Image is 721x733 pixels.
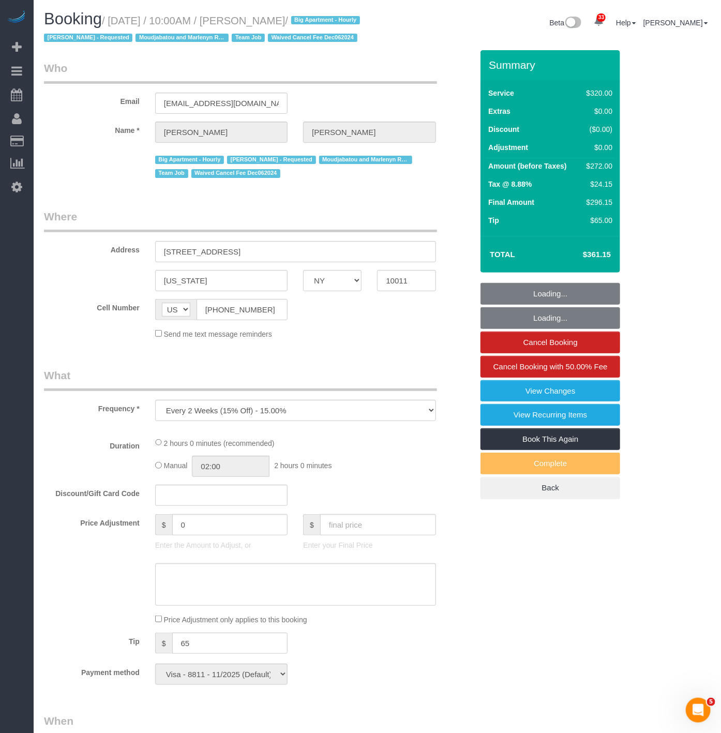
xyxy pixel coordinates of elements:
[582,106,612,116] div: $0.00
[36,93,147,107] label: Email
[44,15,363,44] small: / [DATE] / 10:00AM / [PERSON_NAME]
[36,633,147,647] label: Tip
[155,514,172,535] span: $
[582,215,612,226] div: $65.00
[268,34,357,42] span: Waived Cancel Fee Dec062024
[707,698,715,706] span: 5
[488,179,532,189] label: Tax @ 8.88%
[164,439,275,447] span: 2 hours 0 minutes (recommended)
[493,362,608,371] span: Cancel Booking with 50.00% Fee
[155,169,188,177] span: Team Job
[616,19,636,27] a: Help
[227,156,316,164] span: [PERSON_NAME] - Requested
[488,197,534,207] label: Final Amount
[582,197,612,207] div: $296.15
[589,10,609,33] a: 33
[36,400,147,414] label: Frequency *
[303,122,435,143] input: Last Name
[136,34,229,42] span: Moudjabatou and Marlenyn Requested
[6,10,27,25] img: Automaid Logo
[155,156,224,164] span: Big Apartment - Hourly
[36,122,147,136] label: Name *
[643,19,708,27] a: [PERSON_NAME]
[480,477,620,499] a: Back
[550,19,582,27] a: Beta
[36,241,147,255] label: Address
[582,88,612,98] div: $320.00
[480,356,620,378] a: Cancel Booking with 50.00% Fee
[291,16,360,24] span: Big Apartment - Hourly
[303,540,435,550] p: Enter your Final Price
[480,428,620,450] a: Book This Again
[488,124,519,134] label: Discount
[597,13,606,22] span: 33
[582,142,612,153] div: $0.00
[44,368,437,391] legend: What
[155,93,288,114] input: Email
[582,124,612,134] div: ($0.00)
[164,330,272,338] span: Send me text message reminders
[36,514,147,528] label: Price Adjustment
[36,299,147,313] label: Cell Number
[232,34,265,42] span: Team Job
[36,485,147,499] label: Discount/Gift Card Code
[191,169,280,177] span: Waived Cancel Fee Dec062024
[44,209,437,232] legend: Where
[44,61,437,84] legend: Who
[488,215,499,226] label: Tip
[44,10,102,28] span: Booking
[480,380,620,402] a: View Changes
[582,179,612,189] div: $24.15
[488,142,528,153] label: Adjustment
[164,462,188,470] span: Manual
[552,250,611,259] h4: $361.15
[155,270,288,291] input: City
[480,332,620,353] a: Cancel Booking
[319,156,412,164] span: Moudjabatou and Marlenyn Requested
[488,88,514,98] label: Service
[490,250,515,259] strong: Total
[488,106,510,116] label: Extras
[44,34,132,42] span: [PERSON_NAME] - Requested
[582,161,612,171] div: $272.00
[686,698,711,723] iframe: Intercom live chat
[36,437,147,451] label: Duration
[155,633,172,654] span: $
[36,664,147,678] label: Payment method
[303,514,320,535] span: $
[274,462,332,470] span: 2 hours 0 minutes
[164,616,307,624] span: Price Adjustment only applies to this booking
[197,299,288,320] input: Cell Number
[489,59,615,71] h3: Summary
[564,17,581,30] img: New interface
[377,270,435,291] input: Zip Code
[488,161,566,171] label: Amount (before Taxes)
[155,540,288,550] p: Enter the Amount to Adjust, or
[155,122,288,143] input: First Name
[480,404,620,426] a: View Recurring Items
[320,514,436,535] input: final price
